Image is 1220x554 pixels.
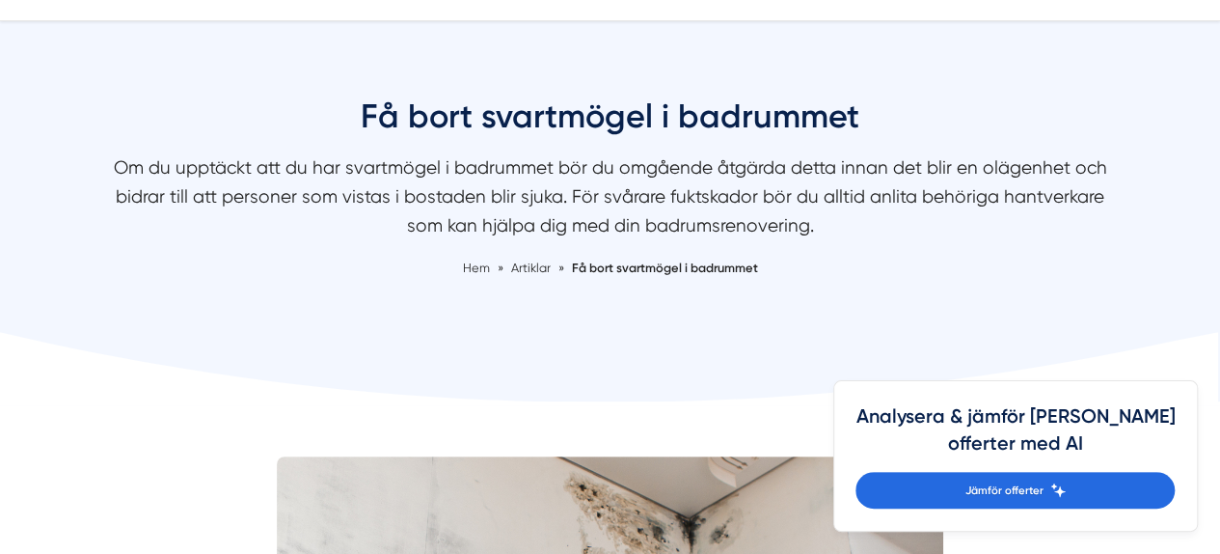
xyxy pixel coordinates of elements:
[964,482,1043,499] span: Jämför offerter
[99,95,1122,153] h1: Få bort svartmögel i badrummet
[855,403,1175,472] h4: Analysera & jämför [PERSON_NAME] offerter med AI
[99,259,1122,278] nav: Breadcrumb
[572,261,758,275] a: Få bort svartmögel i badrummet
[558,259,564,278] span: »
[511,261,551,275] span: Artiklar
[511,261,554,275] a: Artiklar
[498,259,503,278] span: »
[855,472,1175,509] a: Jämför offerter
[99,153,1122,249] p: Om du upptäckt att du har svartmögel i badrummet bör du omgående åtgärda detta innan det blir en ...
[463,261,490,275] a: Hem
